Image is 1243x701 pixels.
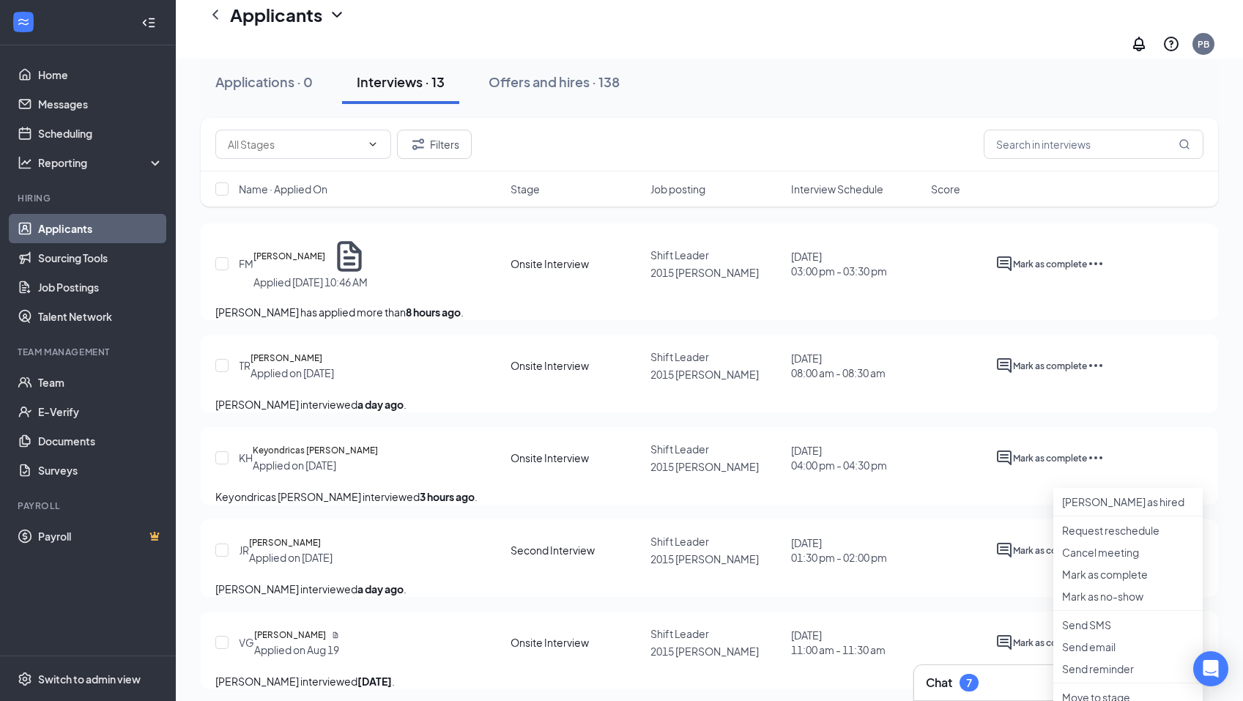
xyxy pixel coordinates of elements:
[791,443,887,472] div: [DATE]
[215,489,1203,505] p: Keyondricas [PERSON_NAME] interviewed .
[38,397,163,426] a: E-Verify
[995,357,1013,374] svg: ActiveChat
[650,627,709,640] span: Shift Leader
[251,351,322,366] h5: [PERSON_NAME]
[239,256,253,271] div: FM
[1013,360,1087,371] span: Mark as complete
[38,272,163,302] a: Job Postings
[141,15,156,30] svg: Collapse
[332,631,339,639] svg: Document
[791,458,887,472] span: 04:00 pm - 04:30 pm
[254,642,339,657] div: Applied on Aug 19
[331,238,368,275] svg: Document
[239,358,251,373] div: TR
[650,644,782,659] p: 2015 [PERSON_NAME]
[239,182,327,196] span: Name · Applied On
[791,628,886,657] div: [DATE]
[38,89,163,119] a: Messages
[791,351,886,380] div: [DATE]
[1087,449,1105,467] svg: Ellipses
[1013,634,1087,651] button: Mark as complete
[367,138,379,150] svg: ChevronDown
[1198,38,1209,51] div: PB
[650,350,709,363] span: Shift Leader
[406,305,461,319] b: 8 hours ago
[791,550,887,565] span: 01:30 pm - 02:00 pm
[251,366,334,380] div: Applied on [DATE]
[215,304,1203,320] p: [PERSON_NAME] has applied more than .
[791,249,887,278] div: [DATE]
[791,535,887,565] div: [DATE]
[1013,545,1087,556] span: Mark as complete
[995,449,1013,467] svg: ActiveChat
[16,15,31,29] svg: WorkstreamLogo
[18,192,160,204] div: Hiring
[791,182,883,196] span: Interview Schedule
[253,443,378,458] h5: Keyondricas [PERSON_NAME]
[239,635,254,650] div: VG
[995,255,1013,272] svg: ActiveChat
[650,367,782,382] p: 2015 [PERSON_NAME]
[650,535,709,548] span: Shift Leader
[1013,453,1087,464] span: Mark as complete
[1013,259,1087,270] span: Mark as complete
[38,672,141,686] div: Switch to admin view
[650,265,782,280] p: 2015 [PERSON_NAME]
[38,368,163,397] a: Team
[650,182,705,196] span: Job posting
[38,243,163,272] a: Sourcing Tools
[38,302,163,331] a: Talent Network
[18,500,160,512] div: Payroll
[650,459,782,474] p: 2015 [PERSON_NAME]
[1013,255,1087,272] button: Mark as complete
[511,358,589,373] div: Onsite Interview
[253,458,378,472] div: Applied on [DATE]
[791,366,886,380] span: 08:00 am - 08:30 am
[18,155,32,170] svg: Analysis
[207,6,224,23] svg: ChevronLeft
[249,535,321,550] h5: [PERSON_NAME]
[38,456,163,485] a: Surveys
[489,73,620,91] div: Offers and hires · 138
[409,136,427,153] svg: Filter
[215,581,1203,597] p: [PERSON_NAME] interviewed .
[791,642,886,657] span: 11:00 am - 11:30 am
[38,119,163,148] a: Scheduling
[38,522,163,551] a: PayrollCrown
[511,182,540,196] span: Stage
[511,256,589,271] div: Onsite Interview
[254,628,326,642] h5: [PERSON_NAME]
[239,543,249,557] div: JR
[228,136,361,152] input: All Stages
[38,426,163,456] a: Documents
[511,635,589,650] div: Onsite Interview
[791,264,887,278] span: 03:00 pm - 03:30 pm
[1013,357,1087,374] button: Mark as complete
[420,490,475,503] b: 3 hours ago
[215,673,1203,689] p: [PERSON_NAME] interviewed .
[253,275,368,289] div: Applied [DATE] 10:46 AM
[1162,35,1180,53] svg: QuestionInfo
[249,550,333,565] div: Applied on [DATE]
[926,675,952,691] h3: Chat
[966,677,972,689] div: 7
[1130,35,1148,53] svg: Notifications
[1013,637,1087,648] span: Mark as complete
[397,130,472,159] button: Filter Filters
[38,155,164,170] div: Reporting
[1087,255,1105,272] svg: Ellipses
[1179,138,1190,150] svg: MagnifyingGlass
[1013,541,1087,559] button: Mark as complete
[511,450,589,465] div: Onsite Interview
[995,541,1013,559] svg: ActiveChat
[38,214,163,243] a: Applicants
[1193,651,1228,686] div: Open Intercom Messenger
[38,60,163,89] a: Home
[328,6,346,23] svg: ChevronDown
[357,73,445,91] div: Interviews · 13
[215,396,1203,412] p: [PERSON_NAME] interviewed .
[357,582,404,596] b: a day ago
[215,73,313,91] div: Applications · 0
[650,442,709,456] span: Shift Leader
